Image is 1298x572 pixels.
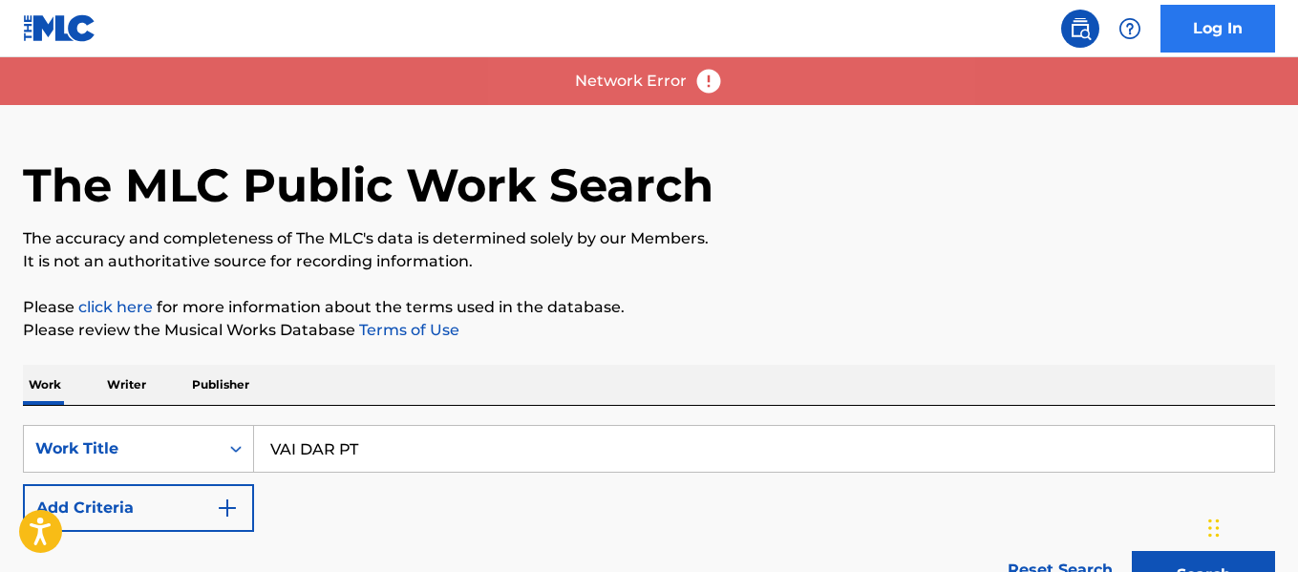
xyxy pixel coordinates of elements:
a: Terms of Use [355,321,459,339]
p: Work [23,365,67,405]
a: click here [78,298,153,316]
img: MLC Logo [23,14,96,42]
img: error [694,67,723,95]
p: Network Error [575,70,687,93]
img: 9d2ae6d4665cec9f34b9.svg [216,497,239,519]
iframe: Chat Widget [1202,480,1298,572]
a: Public Search [1061,10,1099,48]
img: search [1069,17,1092,40]
div: Work Title [35,437,207,460]
button: Add Criteria [23,484,254,532]
h1: The MLC Public Work Search [23,157,713,214]
div: Help [1111,10,1149,48]
p: Please for more information about the terms used in the database. [23,296,1275,319]
p: Writer [101,365,152,405]
p: The accuracy and completeness of The MLC's data is determined solely by our Members. [23,227,1275,250]
p: Please review the Musical Works Database [23,319,1275,342]
a: Log In [1160,5,1275,53]
p: It is not an authoritative source for recording information. [23,250,1275,273]
img: help [1118,17,1141,40]
p: Publisher [186,365,255,405]
div: Drag [1208,499,1220,557]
